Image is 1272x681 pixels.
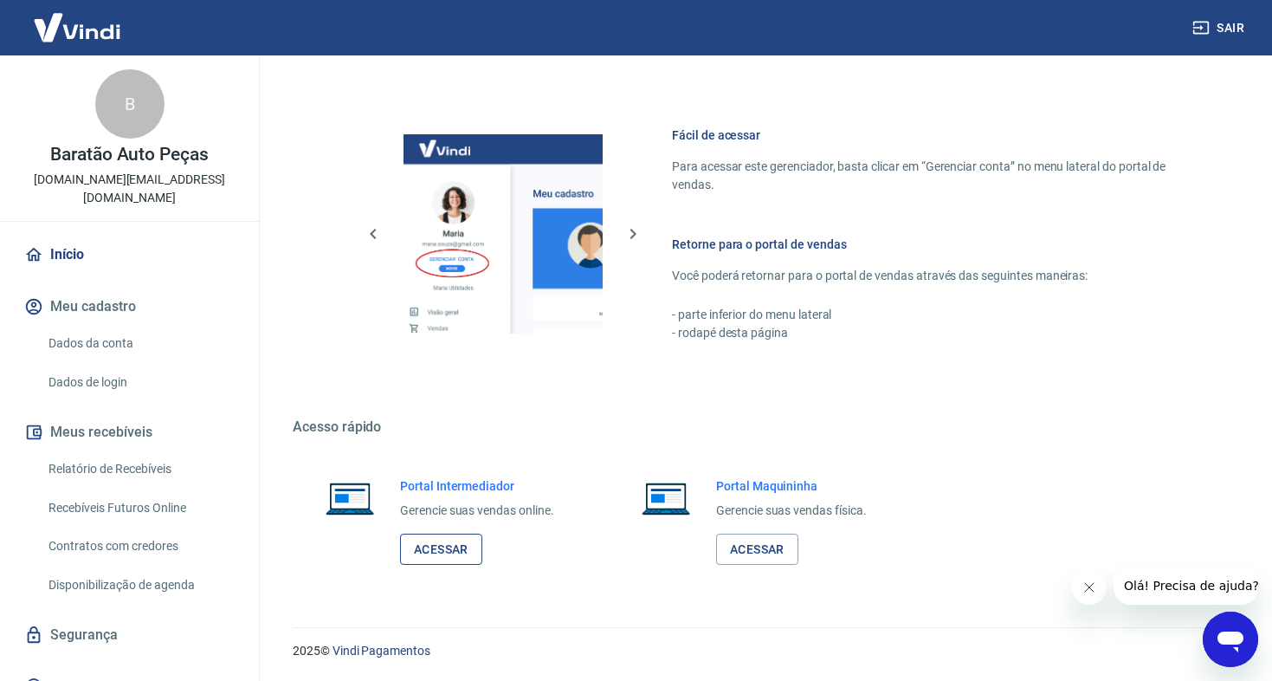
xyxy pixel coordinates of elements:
[1072,570,1107,605] iframe: Fechar mensagem
[672,236,1189,253] h6: Retorne para o portal de vendas
[21,288,238,326] button: Meu cadastro
[1114,567,1258,605] iframe: Mensagem da empresa
[10,12,145,26] span: Olá! Precisa de ajuda?
[333,644,430,658] a: Vindi Pagamentos
[21,413,238,451] button: Meus recebíveis
[630,477,702,519] img: Imagem de um notebook aberto
[716,502,867,520] p: Gerencie suas vendas física.
[42,567,238,603] a: Disponibilização de agenda
[293,418,1230,436] h5: Acesso rápido
[42,365,238,400] a: Dados de login
[1203,612,1258,667] iframe: Botão para abrir a janela de mensagens
[672,126,1189,144] h6: Fácil de acessar
[21,1,133,54] img: Vindi
[21,616,238,654] a: Segurança
[400,477,554,495] h6: Portal Intermediador
[42,529,238,564] a: Contratos com credores
[672,306,1189,324] p: - parte inferior do menu lateral
[42,326,238,361] a: Dados da conta
[400,502,554,520] p: Gerencie suas vendas online.
[42,490,238,526] a: Recebíveis Futuros Online
[404,134,603,334] img: Imagem da dashboard mostrando o botão de gerenciar conta na sidebar no lado esquerdo
[42,451,238,487] a: Relatório de Recebíveis
[95,69,165,139] div: B
[293,642,1230,660] p: 2025 ©
[313,477,386,519] img: Imagem de um notebook aberto
[672,324,1189,342] p: - rodapé desta página
[400,534,482,566] a: Acessar
[716,477,867,495] h6: Portal Maquininha
[1189,12,1251,44] button: Sair
[716,534,798,566] a: Acessar
[14,171,245,207] p: [DOMAIN_NAME][EMAIL_ADDRESS][DOMAIN_NAME]
[672,267,1189,285] p: Você poderá retornar para o portal de vendas através das seguintes maneiras:
[21,236,238,274] a: Início
[50,146,209,164] p: Baratão Auto Peças
[672,158,1189,194] p: Para acessar este gerenciador, basta clicar em “Gerenciar conta” no menu lateral do portal de ven...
